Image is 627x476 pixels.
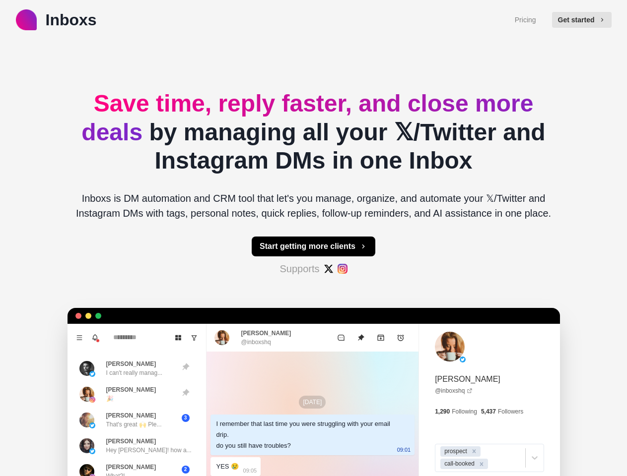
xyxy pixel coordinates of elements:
[71,330,87,346] button: Menu
[79,413,94,427] img: picture
[515,15,536,25] a: Pricing
[216,418,393,451] div: I remember that last time you were struggling with your email drip. do you still have troubles?
[243,465,257,476] p: 09:05
[106,394,114,403] p: 🎉
[469,446,480,457] div: Remove prospect
[435,386,473,395] a: @inboxshq
[371,328,391,348] button: Archive
[331,328,351,348] button: Mark as unread
[338,264,348,274] img: #
[441,446,469,457] div: prospect
[397,444,411,455] p: 09:01
[106,446,192,455] p: Hey [PERSON_NAME]! how a...
[16,8,97,32] a: logoInboxs
[552,12,612,28] button: Get started
[351,328,371,348] button: Unpin
[182,466,190,474] span: 2
[186,330,202,346] button: Show unread conversations
[106,359,156,368] p: [PERSON_NAME]
[435,407,450,416] p: 1,290
[81,90,533,145] span: Save time, reply faster, and close more deals
[452,407,477,416] p: Following
[79,438,94,453] img: picture
[106,411,156,420] p: [PERSON_NAME]
[79,387,94,402] img: picture
[79,361,94,376] img: picture
[324,264,334,274] img: #
[16,9,37,30] img: logo
[106,463,156,472] p: [PERSON_NAME]
[476,459,487,469] div: Remove call-booked
[241,329,291,338] p: [PERSON_NAME]
[89,371,95,377] img: picture
[89,448,95,454] img: picture
[106,368,163,377] p: I can't really manag...
[106,437,156,446] p: [PERSON_NAME]
[279,261,319,276] p: Supports
[170,330,186,346] button: Board View
[89,422,95,428] img: picture
[106,385,156,394] p: [PERSON_NAME]
[299,396,326,409] p: [DATE]
[498,407,523,416] p: Followers
[87,330,103,346] button: Notifications
[435,373,500,385] p: [PERSON_NAME]
[216,461,239,472] div: YES 😢
[106,420,162,429] p: That's great 🙌 Ple...
[182,414,190,422] span: 3
[214,330,229,345] img: picture
[460,357,466,362] img: picture
[252,237,375,256] button: Start getting more clients
[481,407,496,416] p: 5,437
[89,397,95,403] img: picture
[391,328,411,348] button: Add reminder
[68,89,560,175] h2: by managing all your 𝕏/Twitter and Instagram DMs in one Inbox
[68,191,560,221] p: Inboxs is DM automation and CRM tool that let's you manage, organize, and automate your 𝕏/Twitter...
[46,8,97,32] p: Inboxs
[435,332,465,361] img: picture
[441,459,476,469] div: call-booked
[241,338,271,347] p: @inboxshq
